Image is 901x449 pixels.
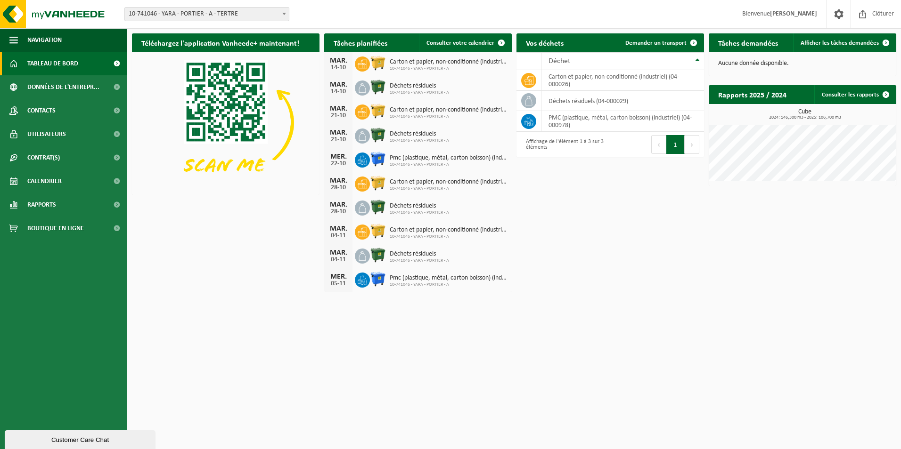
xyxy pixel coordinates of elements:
[329,208,348,215] div: 28-10
[329,153,348,160] div: MER.
[370,127,386,143] img: WB-1100-HPE-GN-01
[801,40,879,46] span: Afficher les tâches demandées
[770,10,817,17] strong: [PERSON_NAME]
[329,64,348,71] div: 14-10
[390,130,449,138] span: Déchets résiduels
[390,114,507,120] span: 10-741046 - YARA - PORTIER - A
[329,225,348,233] div: MAR.
[370,79,386,95] img: WB-1100-HPE-GN-01
[521,134,606,155] div: Affichage de l'élément 1 à 3 sur 3 éléments
[27,75,99,99] span: Données de l'entrepr...
[329,273,348,281] div: MER.
[329,281,348,287] div: 05-11
[685,135,699,154] button: Next
[793,33,895,52] a: Afficher les tâches demandées
[27,216,84,240] span: Boutique en ligne
[27,193,56,216] span: Rapports
[419,33,511,52] a: Consulter votre calendrier
[5,428,157,449] iframe: chat widget
[390,282,507,288] span: 10-741046 - YARA - PORTIER - A
[329,105,348,112] div: MAR.
[370,55,386,71] img: WB-1100-HPE-YW-01
[516,33,573,52] h2: Vos déchets
[618,33,703,52] a: Demander un transport
[390,274,507,282] span: Pmc (plastique, métal, carton boisson) (industriel)
[541,111,704,132] td: PMC (plastique, métal, carton boisson) (industriel) (04-000978)
[370,271,386,287] img: WB-1100-HPE-BE-01
[390,162,507,168] span: 10-741046 - YARA - PORTIER - A
[370,103,386,119] img: WB-1100-HPE-YW-01
[329,233,348,239] div: 04-11
[713,109,896,120] h3: Cube
[625,40,687,46] span: Demander un transport
[541,91,704,111] td: déchets résiduels (04-000029)
[329,249,348,257] div: MAR.
[124,7,289,21] span: 10-741046 - YARA - PORTIER - A - TERTRE
[27,52,78,75] span: Tableau de bord
[541,70,704,91] td: carton et papier, non-conditionné (industriel) (04-000026)
[390,154,507,162] span: Pmc (plastique, métal, carton boisson) (industriel)
[390,250,449,258] span: Déchets résiduels
[390,66,507,72] span: 10-741046 - YARA - PORTIER - A
[390,258,449,264] span: 10-741046 - YARA - PORTIER - A
[370,151,386,167] img: WB-1100-HPE-BE-01
[370,175,386,191] img: WB-1100-HPE-YW-01
[390,106,507,114] span: Carton et papier, non-conditionné (industriel)
[390,138,449,144] span: 10-741046 - YARA - PORTIER - A
[426,40,494,46] span: Consulter votre calendrier
[390,226,507,234] span: Carton et papier, non-conditionné (industriel)
[390,178,507,186] span: Carton et papier, non-conditionné (industriel)
[27,28,62,52] span: Navigation
[370,247,386,263] img: WB-1100-HPE-GN-01
[549,57,570,65] span: Déchet
[709,33,787,52] h2: Tâches demandées
[27,146,60,169] span: Contrat(s)
[329,57,348,64] div: MAR.
[390,90,449,96] span: 10-741046 - YARA - PORTIER - A
[324,33,397,52] h2: Tâches planifiées
[27,122,66,146] span: Utilisateurs
[329,112,348,119] div: 21-10
[709,85,796,104] h2: Rapports 2025 / 2024
[390,234,507,240] span: 10-741046 - YARA - PORTIER - A
[132,52,319,193] img: Download de VHEPlus App
[329,88,348,95] div: 14-10
[329,136,348,143] div: 21-10
[390,186,507,192] span: 10-741046 - YARA - PORTIER - A
[370,223,386,239] img: WB-1100-HPE-YW-01
[390,58,507,66] span: Carton et papier, non-conditionné (industriel)
[666,135,685,154] button: 1
[125,8,289,21] span: 10-741046 - YARA - PORTIER - A - TERTRE
[370,199,386,215] img: WB-1100-HPE-GN-01
[651,135,666,154] button: Previous
[390,202,449,210] span: Déchets résiduels
[329,184,348,191] div: 28-10
[329,129,348,136] div: MAR.
[27,99,56,122] span: Contacts
[27,169,62,193] span: Calendrier
[390,210,449,216] span: 10-741046 - YARA - PORTIER - A
[329,257,348,263] div: 04-11
[814,85,895,104] a: Consulter les rapports
[713,115,896,120] span: 2024: 146,300 m3 - 2025: 106,700 m3
[390,82,449,90] span: Déchets résiduels
[718,60,887,67] p: Aucune donnée disponible.
[329,81,348,88] div: MAR.
[132,33,309,52] h2: Téléchargez l'application Vanheede+ maintenant!
[329,201,348,208] div: MAR.
[329,160,348,167] div: 22-10
[329,177,348,184] div: MAR.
